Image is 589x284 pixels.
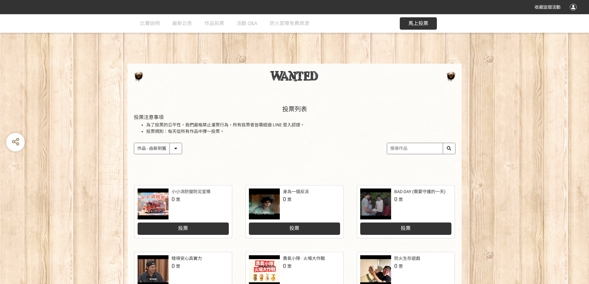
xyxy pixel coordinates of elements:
[387,143,455,154] input: 搜尋作品
[287,264,292,269] span: 票
[172,255,202,262] div: 睡得安心真實力
[172,14,192,33] a: 最新公告
[172,263,175,269] span: 0
[178,225,188,231] span: 投票
[394,196,397,202] span: 0
[140,14,160,33] a: 比賽說明
[394,263,397,269] span: 0
[408,20,428,26] span: 馬上投票
[283,263,286,269] span: 0
[134,114,164,120] span: 投票注意事項
[283,255,325,262] div: 勇氣小隊 · 火場大作戰
[287,197,292,202] span: 票
[172,196,175,202] span: 0
[176,197,180,202] span: 票
[394,255,420,262] div: 防火生存遊戲
[270,20,309,26] span: 防火宣導免費資源
[535,5,561,10] span: 收藏這個活動
[146,128,455,135] li: 投票規則：每天從所有作品中擇一投票。
[399,197,403,202] span: 票
[146,122,455,128] li: 為了投票的公平性，我們嚴格禁止灌票行為，所有投票者皆需經過 LINE 登入認證。
[270,14,309,33] a: 防火宣導免費資源
[394,189,446,195] div: BAD DAY (需要守護的一天)
[289,225,299,231] span: 投票
[283,189,309,195] div: 身為一個反派
[401,225,411,231] span: 投票
[246,185,343,238] a: 身為一個反派0票投票
[172,189,211,195] div: 小小消防營防災宣導
[237,14,257,33] a: 活動 Q&A
[237,20,257,26] span: 活動 Q&A
[357,185,455,238] a: BAD DAY (需要守護的一天)0票投票
[399,264,403,269] span: 票
[134,105,455,113] h1: 投票列表
[172,20,192,26] span: 最新公告
[283,196,286,202] span: 0
[400,17,437,30] button: 馬上投票
[204,20,224,26] span: 作品投票
[140,20,160,26] span: 比賽說明
[176,264,180,269] span: 票
[204,14,224,33] a: 作品投票
[134,185,232,238] a: 小小消防營防災宣導0票投票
